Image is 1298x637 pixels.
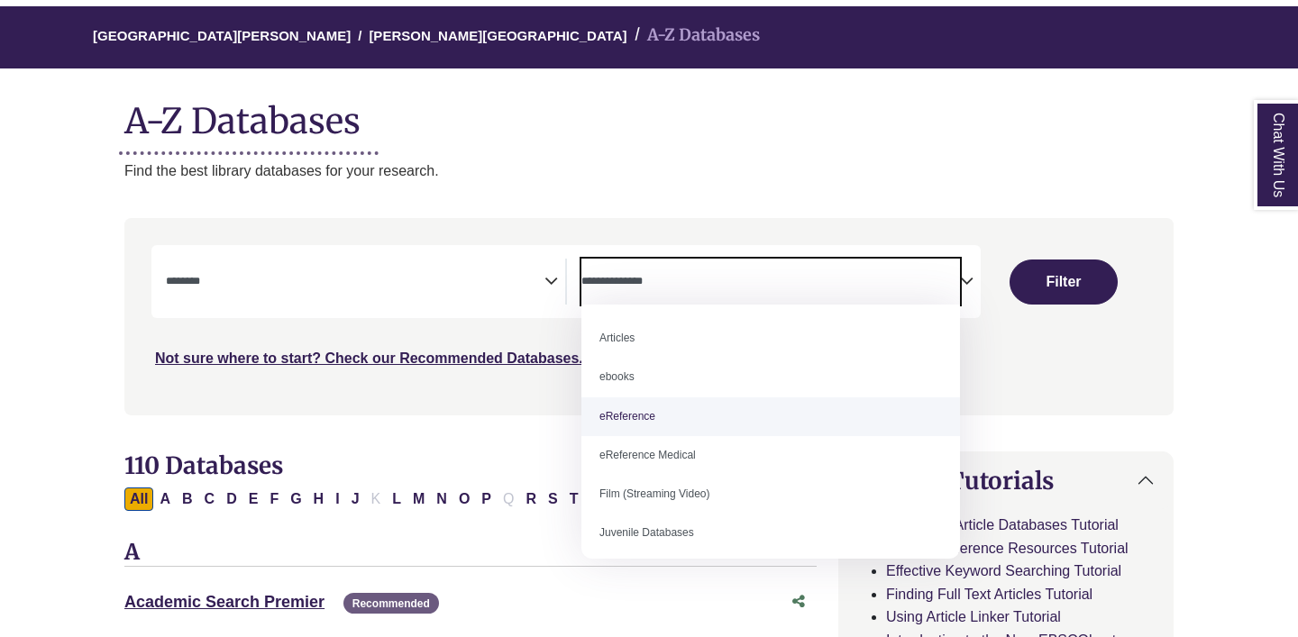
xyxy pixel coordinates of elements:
button: Filter Results M [407,487,430,511]
button: Filter Results J [346,487,365,511]
li: Juvenile Databases [581,514,960,552]
button: All [124,487,153,511]
nav: Search filters [124,218,1174,414]
a: Using Article Linker Tutorial [886,609,1061,624]
button: Submit for Search Results [1010,259,1118,305]
button: Filter Results B [177,487,198,511]
a: Searching Article Databases Tutorial [886,517,1119,532]
button: Filter Results H [308,487,330,511]
button: Filter Results S [543,487,563,511]
button: Filter Results N [431,487,452,511]
a: [GEOGRAPHIC_DATA][PERSON_NAME] [93,25,351,43]
a: Effective Keyword Searching Tutorial [886,563,1121,578]
a: Finding Full Text Articles Tutorial [886,587,1092,602]
button: Filter Results D [221,487,242,511]
a: Academic Search Premier [124,593,324,611]
button: Filter Results F [264,487,284,511]
li: Articles [581,319,960,358]
button: Share this database [781,585,817,619]
p: Find the best library databases for your research. [124,159,1174,183]
button: Helpful Tutorials [839,452,1173,509]
li: ebooks [581,358,960,396]
button: Filter Results G [285,487,306,511]
textarea: Search [581,276,960,290]
div: Alpha-list to filter by first letter of database name [124,490,737,505]
h3: A [124,540,817,567]
a: [PERSON_NAME][GEOGRAPHIC_DATA] [369,25,626,43]
li: Film (Streaming Video) [581,475,960,514]
span: 110 Databases [124,450,283,480]
a: Not sure where to start? Check our Recommended Databases. [155,350,583,366]
button: Filter Results R [520,487,542,511]
span: Recommended [343,593,439,614]
button: Filter Results L [387,487,407,511]
button: Filter Results P [476,487,497,511]
a: Finding Reference Resources Tutorial [886,541,1129,556]
button: Filter Results A [154,487,176,511]
button: Filter Results I [330,487,344,511]
textarea: Search [166,276,544,290]
li: eReference Medical [581,436,960,475]
li: eReference [581,397,960,436]
button: Filter Results E [243,487,264,511]
li: A-Z Databases [627,23,760,49]
nav: breadcrumb [124,6,1174,68]
button: Filter Results C [199,487,221,511]
button: Filter Results O [453,487,475,511]
button: Filter Results T [564,487,584,511]
h1: A-Z Databases [124,86,1174,141]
